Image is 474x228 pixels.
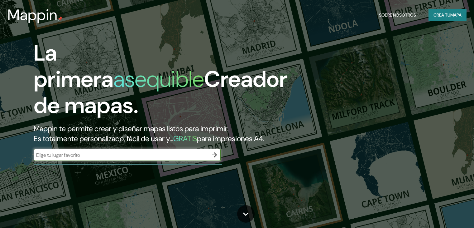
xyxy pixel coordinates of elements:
[376,9,419,21] button: Sobre nosotros
[34,151,208,159] input: Elige tu lugar favorito
[429,9,467,21] button: Crea tumapa
[450,12,462,18] font: mapa
[34,134,173,143] font: Es totalmente personalizado, fácil de usar y...
[34,65,287,120] font: Creador de mapas.
[34,38,113,94] font: La primera
[433,12,450,18] font: Crea tu
[379,12,416,18] font: Sobre nosotros
[113,65,204,94] font: asequible
[197,134,264,143] font: para impresiones A4.
[58,16,63,21] img: pin de mapeo
[7,5,58,25] font: Mappin
[34,124,228,133] font: Mappin te permite crear y diseñar mapas listos para imprimir.
[173,134,197,143] font: GRATIS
